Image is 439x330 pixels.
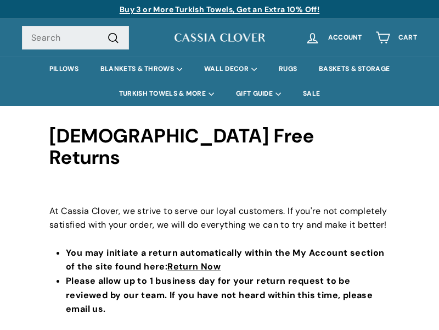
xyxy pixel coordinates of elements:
summary: BLANKETS & THROWS [89,57,193,81]
span: Account [328,34,362,41]
span: Cart [398,34,417,41]
summary: WALL DECOR [193,57,268,81]
a: SALE [292,81,331,106]
a: PILLOWS [38,57,89,81]
a: Return Now [167,261,221,272]
a: Buy 3 or More Turkish Towels, Get an Extra 10% Off! [120,4,319,14]
a: BASKETS & STORAGE [308,57,401,81]
summary: GIFT GUIDE [225,81,292,106]
input: Search [22,26,129,50]
p: At Cassia Clover, we strive to serve our loyal customers. If you're not completely satisfied with... [49,190,390,232]
summary: TURKISH TOWELS & MORE [108,81,225,106]
a: Cart [369,21,424,54]
h1: [DEMOGRAPHIC_DATA] Free Returns [49,125,390,168]
strong: You may initiate a return automatically within the My Account section of the site found here: [66,247,385,273]
a: RUGS [268,57,308,81]
strong: Please allow up to 1 business day for your return request to be reviewed by our team. If you have... [66,275,373,315]
a: Account [299,21,369,54]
